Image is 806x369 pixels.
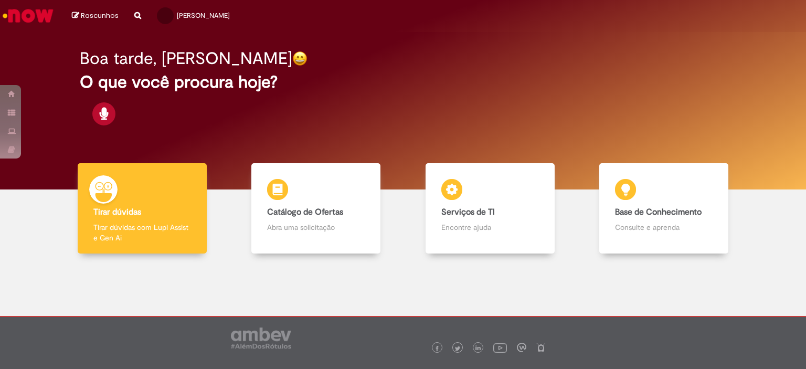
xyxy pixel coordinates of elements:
[231,328,291,349] img: logo_footer_ambev_rotulo_gray.png
[441,222,539,233] p: Encontre ajuda
[267,222,365,233] p: Abra uma solicitação
[493,341,507,354] img: logo_footer_youtube.png
[80,73,727,91] h2: O que você procura hoje?
[72,11,119,21] a: Rascunhos
[577,163,751,254] a: Base de Conhecimento Consulte e aprenda
[475,345,481,352] img: logo_footer_linkedin.png
[80,49,292,68] h2: Boa tarde, [PERSON_NAME]
[1,5,55,26] img: ServiceNow
[455,346,460,351] img: logo_footer_twitter.png
[177,11,230,20] span: [PERSON_NAME]
[81,10,119,20] span: Rascunhos
[267,207,343,217] b: Catálogo de Ofertas
[615,222,713,233] p: Consulte e aprenda
[55,163,229,254] a: Tirar dúvidas Tirar dúvidas com Lupi Assist e Gen Ai
[615,207,702,217] b: Base de Conhecimento
[441,207,495,217] b: Serviços de TI
[229,163,404,254] a: Catálogo de Ofertas Abra uma solicitação
[93,222,191,243] p: Tirar dúvidas com Lupi Assist e Gen Ai
[536,343,546,352] img: logo_footer_naosei.png
[434,346,440,351] img: logo_footer_facebook.png
[93,207,141,217] b: Tirar dúvidas
[292,51,307,66] img: happy-face.png
[403,163,577,254] a: Serviços de TI Encontre ajuda
[517,343,526,352] img: logo_footer_workplace.png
